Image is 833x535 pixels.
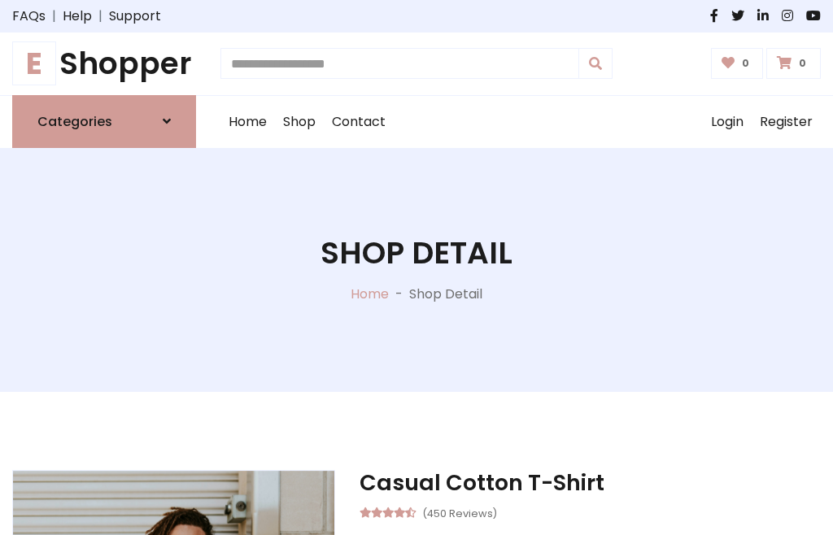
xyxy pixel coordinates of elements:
[92,7,109,26] span: |
[389,285,409,304] p: -
[220,96,275,148] a: Home
[37,114,112,129] h6: Categories
[703,96,752,148] a: Login
[711,48,764,79] a: 0
[12,95,196,148] a: Categories
[46,7,63,26] span: |
[63,7,92,26] a: Help
[766,48,821,79] a: 0
[12,46,196,82] a: EShopper
[109,7,161,26] a: Support
[360,470,821,496] h3: Casual Cotton T-Shirt
[738,56,753,71] span: 0
[275,96,324,148] a: Shop
[321,235,512,272] h1: Shop Detail
[795,56,810,71] span: 0
[422,502,497,522] small: (450 Reviews)
[324,96,394,148] a: Contact
[351,285,389,303] a: Home
[12,7,46,26] a: FAQs
[12,46,196,82] h1: Shopper
[409,285,482,304] p: Shop Detail
[12,41,56,85] span: E
[752,96,821,148] a: Register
